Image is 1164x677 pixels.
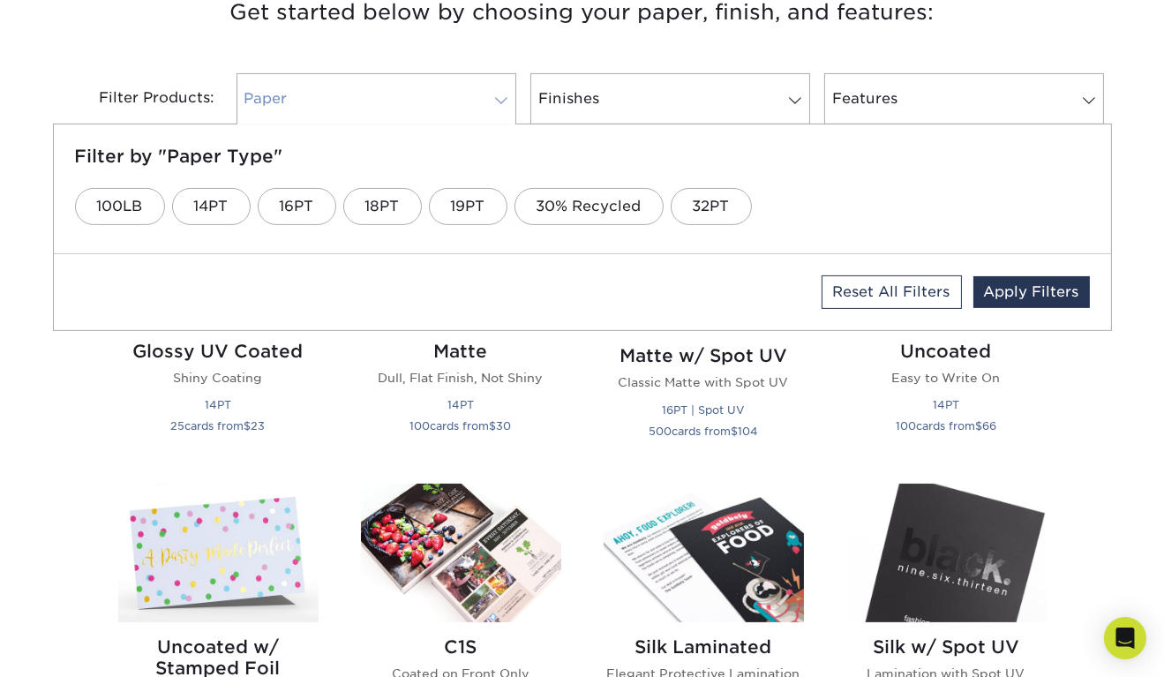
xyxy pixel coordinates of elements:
[410,419,431,433] span: 100
[982,419,996,433] span: 66
[252,419,266,433] span: 23
[53,73,229,124] div: Filter Products:
[649,425,758,438] small: cards from
[649,425,672,438] span: 500
[896,419,916,433] span: 100
[75,146,1090,167] h5: Filter by "Paper Type"
[846,636,1047,658] h2: Silk w/ Spot UV
[738,425,758,438] span: 104
[975,419,982,433] span: $
[343,188,422,225] a: 18PT
[604,345,804,366] h2: Matte w/ Spot UV
[497,419,512,433] span: 30
[490,419,497,433] span: $
[171,419,266,433] small: cards from
[822,275,962,309] a: Reset All Filters
[118,341,319,362] h2: Glossy UV Coated
[731,425,738,438] span: $
[118,484,319,622] img: Uncoated w/ Stamped Foil Postcards
[258,188,336,225] a: 16PT
[75,188,165,225] a: 100LB
[896,419,996,433] small: cards from
[973,276,1090,308] a: Apply Filters
[846,484,1047,622] img: Silk w/ Spot UV Postcards
[361,484,561,622] img: C1S Postcards
[846,369,1047,387] p: Easy to Write On
[846,341,1047,362] h2: Uncoated
[205,398,231,411] small: 14PT
[1104,617,1146,659] div: Open Intercom Messenger
[172,188,251,225] a: 14PT
[604,373,804,391] p: Classic Matte with Spot UV
[447,398,474,411] small: 14PT
[361,369,561,387] p: Dull, Flat Finish, Not Shiny
[824,73,1104,124] a: Features
[530,73,810,124] a: Finishes
[514,188,664,225] a: 30% Recycled
[671,188,752,225] a: 32PT
[244,419,252,433] span: $
[604,484,804,622] img: Silk Laminated Postcards
[410,419,512,433] small: cards from
[171,419,185,433] span: 25
[118,369,319,387] p: Shiny Coating
[429,188,507,225] a: 19PT
[361,341,561,362] h2: Matte
[361,636,561,658] h2: C1S
[933,398,959,411] small: 14PT
[237,73,516,124] a: Paper
[663,403,745,417] small: 16PT | Spot UV
[604,636,804,658] h2: Silk Laminated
